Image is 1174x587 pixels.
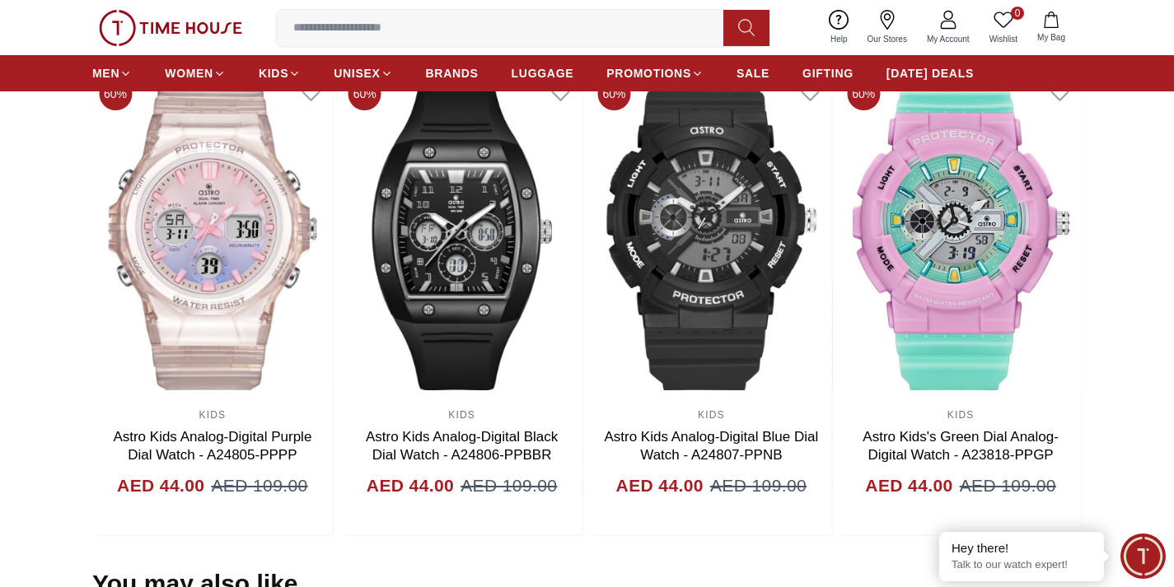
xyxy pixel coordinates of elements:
h4: AED 44.00 [367,473,454,499]
a: [DATE] DEALS [886,58,974,88]
a: UNISEX [334,58,392,88]
span: My Account [920,33,976,45]
img: ... [99,10,242,46]
span: PROMOTIONS [606,65,691,82]
a: Astro Kids Analog-Digital Blue Dial Watch - A24807-PPNB [604,429,818,463]
span: AED 109.00 [211,473,307,499]
span: 60% [598,77,631,110]
span: WOMEN [165,65,213,82]
span: My Bag [1031,31,1072,44]
a: KIDS [199,409,226,421]
a: Astro Kids's Green Dial Analog-Digital Watch - A23818-PPGP [863,429,1059,463]
span: UNISEX [334,65,380,82]
span: Wishlist [983,33,1024,45]
a: MEN [92,58,132,88]
a: SALE [737,58,769,88]
span: GIFTING [802,65,854,82]
a: GIFTING [802,58,854,88]
p: Talk to our watch expert! [952,558,1092,572]
a: KIDS [698,409,725,421]
span: LUGGAGE [512,65,574,82]
span: AED 109.00 [960,473,1056,499]
span: [DATE] DEALS [886,65,974,82]
span: KIDS [259,65,288,82]
a: KIDS [259,58,301,88]
span: AED 109.00 [461,473,557,499]
a: PROMOTIONS [606,58,704,88]
a: WOMEN [165,58,226,88]
img: Astro Kids Analog-Digital Blue Dial Watch - A24807-PPNB [592,71,832,400]
span: AED 109.00 [710,473,807,499]
img: Astro Kids Analog-Digital Purple Dial Watch - A24805-PPPP [92,71,333,400]
a: 0Wishlist [980,7,1027,49]
button: My Bag [1027,8,1075,47]
span: 60% [847,77,880,110]
span: Help [824,33,854,45]
span: SALE [737,65,769,82]
a: Our Stores [858,7,917,49]
h4: AED 44.00 [616,473,704,499]
h4: AED 44.00 [865,473,952,499]
div: Chat Widget [1120,533,1166,579]
img: Astro Kids's Green Dial Analog-Digital Watch - A23818-PPGP [840,71,1081,400]
span: 60% [348,77,381,110]
a: Astro Kids Analog-Digital Black Dial Watch - A24806-PPBBR [366,429,558,463]
a: LUGGAGE [512,58,574,88]
a: KIDS [448,409,475,421]
span: Our Stores [861,33,914,45]
span: 60% [99,77,132,110]
a: BRANDS [426,58,479,88]
a: KIDS [947,409,975,421]
h4: AED 44.00 [117,473,204,499]
a: Astro Kids Analog-Digital Purple Dial Watch - A24805-PPPP [113,429,311,463]
a: Help [821,7,858,49]
img: Astro Kids Analog-Digital Black Dial Watch - A24806-PPBBR [342,71,582,400]
div: Hey there! [952,540,1092,557]
span: BRANDS [426,65,479,82]
span: 0 [1011,7,1024,20]
span: MEN [92,65,119,82]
